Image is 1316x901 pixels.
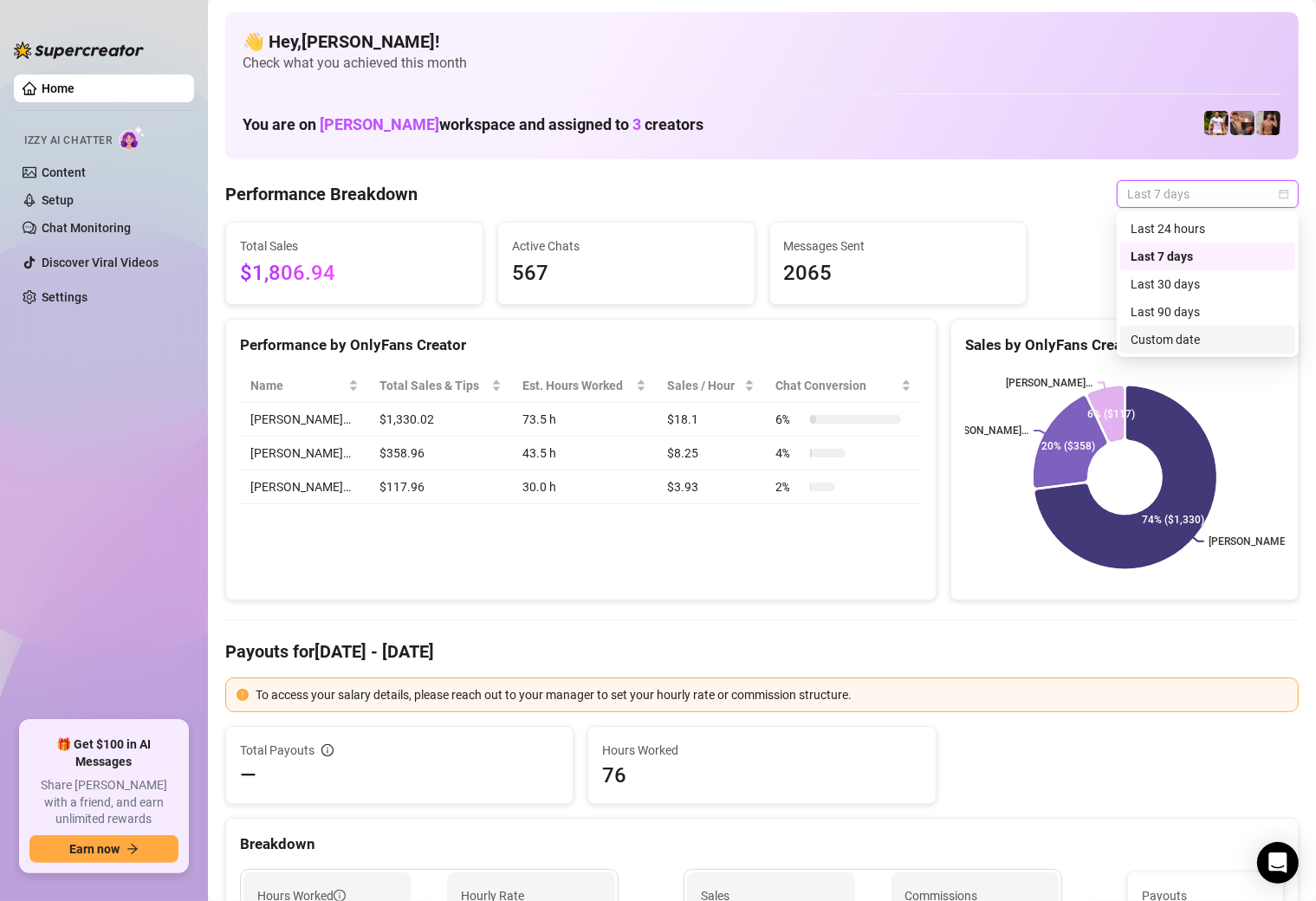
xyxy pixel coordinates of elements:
div: Last 24 hours [1120,215,1295,243]
span: 2065 [784,257,1013,290]
div: Custom date [1131,330,1285,349]
th: Chat Conversion [765,369,921,403]
div: Breakdown [240,833,1284,856]
text: [PERSON_NAME]… [1209,535,1295,548]
span: Sales / Hour [667,376,742,395]
td: 43.5 h [512,437,656,470]
h4: Performance Breakdown [225,182,418,206]
th: Name [240,369,369,403]
span: Chat Conversion [775,376,897,395]
td: 30.0 h [512,470,656,504]
img: Zach [1256,111,1280,135]
td: $1,330.02 [369,403,512,437]
td: [PERSON_NAME]… [240,403,369,437]
span: exclamation-circle [237,689,249,701]
h4: Payouts for [DATE] - [DATE] [225,639,1299,664]
td: $18.1 [657,403,766,437]
span: 3 [632,115,641,133]
div: Last 30 days [1131,275,1285,294]
text: [PERSON_NAME]… [1006,377,1092,389]
span: Name [250,376,345,395]
span: 2 % [775,477,803,496]
h4: 👋 Hey, [PERSON_NAME] ! [243,29,1281,54]
td: $3.93 [657,470,766,504]
a: Content [42,165,86,179]
span: Total Sales [240,237,469,256]
img: Osvaldo [1230,111,1254,135]
td: $117.96 [369,470,512,504]
img: Hector [1204,111,1228,135]
td: $358.96 [369,437,512,470]
div: Last 30 days [1120,270,1295,298]
a: Chat Monitoring [42,221,131,235]
span: 76 [602,762,921,789]
th: Sales / Hour [657,369,766,403]
img: AI Chatter [119,126,146,151]
a: Home [42,81,75,95]
span: Last 7 days [1127,181,1288,207]
a: Discover Viral Videos [42,256,159,269]
div: Last 90 days [1131,302,1285,321]
th: Total Sales & Tips [369,369,512,403]
a: Setup [42,193,74,207]
div: Est. Hours Worked [522,376,632,395]
span: Check what you achieved this month [243,54,1281,73]
span: Total Sales & Tips [379,376,488,395]
div: Open Intercom Messenger [1257,842,1299,884]
div: Last 24 hours [1131,219,1285,238]
span: Hours Worked [602,741,921,760]
div: Custom date [1120,326,1295,353]
td: [PERSON_NAME]… [240,470,369,504]
span: Earn now [69,842,120,856]
span: Izzy AI Chatter [24,133,112,149]
div: Performance by OnlyFans Creator [240,334,922,357]
span: arrow-right [126,843,139,855]
span: 🎁 Get $100 in AI Messages [29,736,178,770]
div: To access your salary details, please reach out to your manager to set your hourly rate or commis... [256,685,1287,704]
span: info-circle [321,744,334,756]
a: Settings [42,290,88,304]
span: 567 [512,257,741,290]
td: 73.5 h [512,403,656,437]
span: [PERSON_NAME] [320,115,439,133]
button: Earn nowarrow-right [29,835,178,863]
div: Last 90 days [1120,298,1295,326]
span: $1,806.94 [240,257,469,290]
div: Last 7 days [1131,247,1285,266]
h1: You are on workspace and assigned to creators [243,115,703,134]
div: Last 7 days [1120,243,1295,270]
span: — [240,762,256,789]
span: Share [PERSON_NAME] with a friend, and earn unlimited rewards [29,777,178,828]
img: logo-BBDzfeDw.svg [14,42,144,59]
span: Active Chats [512,237,741,256]
td: $8.25 [657,437,766,470]
text: [PERSON_NAME]… [942,425,1028,437]
div: Sales by OnlyFans Creator [965,334,1284,357]
span: Messages Sent [784,237,1013,256]
td: [PERSON_NAME]… [240,437,369,470]
span: 6 % [775,410,803,429]
span: Total Payouts [240,741,314,760]
span: 4 % [775,444,803,463]
span: calendar [1279,189,1289,199]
